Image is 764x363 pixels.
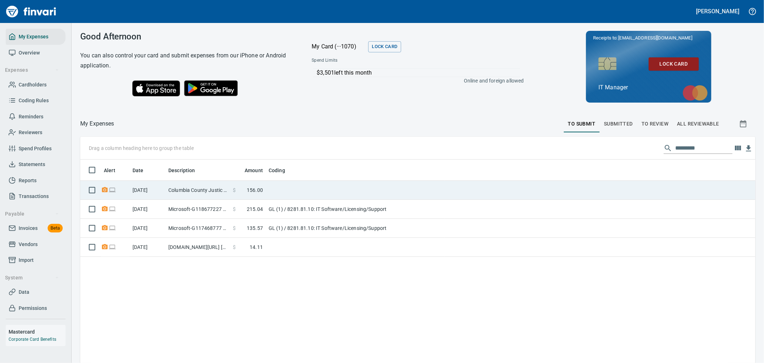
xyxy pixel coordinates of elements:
span: Transactions [19,192,49,201]
span: Alert [104,166,115,175]
span: Cardholders [19,80,47,89]
img: Get it on Google Play [180,76,242,100]
button: Lock Card [368,41,401,52]
a: Reminders [6,109,66,125]
button: Download table [743,143,754,154]
td: [DATE] [130,200,165,219]
span: All Reviewable [677,119,719,128]
span: Data [19,288,29,297]
h5: [PERSON_NAME] [696,8,739,15]
span: Expenses [5,66,59,75]
button: Lock Card [649,57,699,71]
a: Reviewers [6,124,66,141]
span: System [5,273,59,282]
a: Overview [6,45,66,61]
span: $ [233,244,236,251]
p: My Expenses [80,119,114,128]
span: Statements [19,160,45,169]
a: Spend Profiles [6,141,66,157]
button: Show transactions within a particular date range [732,115,755,132]
p: Online and foreign allowed [306,77,524,84]
span: Description [168,166,205,175]
p: IT Manager [599,83,699,92]
span: Reminders [19,112,43,121]
a: Permissions [6,300,66,316]
td: [DATE] [130,219,165,238]
button: Choose columns to display [732,143,743,154]
span: Online transaction [109,207,116,211]
span: Coding [269,166,294,175]
td: [DOMAIN_NAME][URL] [PHONE_NUMBER] [GEOGRAPHIC_DATA] [165,238,230,257]
span: Lock Card [372,43,397,51]
button: System [2,271,62,284]
span: Vendors [19,240,38,249]
td: GL (1) / 8281.81.10: IT Software/Licensing/Support [266,200,445,219]
span: Receipt Required [101,207,109,211]
a: Import [6,252,66,268]
a: InvoicesBeta [6,220,66,236]
span: Reviewers [19,128,42,137]
button: [PERSON_NAME] [695,6,741,17]
span: Amount [245,166,263,175]
span: [EMAIL_ADDRESS][DOMAIN_NAME] [618,34,693,41]
a: Coding Rules [6,93,66,109]
span: Lock Card [654,60,693,69]
a: Cardholders [6,77,66,93]
span: Receipt Required [101,245,109,249]
a: Reports [6,173,66,189]
span: Import [19,256,34,265]
span: 156.00 [247,187,263,194]
span: Spend Profiles [19,144,52,153]
span: To Submit [568,119,596,128]
span: Invoices [19,224,38,233]
span: Payable [5,209,59,218]
span: Alert [104,166,125,175]
span: Overview [19,48,40,57]
a: My Expenses [6,29,66,45]
a: Vendors [6,236,66,253]
button: Expenses [2,63,62,77]
span: 215.04 [247,206,263,213]
span: Permissions [19,304,47,313]
nav: breadcrumb [80,119,114,128]
span: 135.57 [247,225,263,232]
span: $ [233,225,236,232]
h6: Mastercard [9,328,66,336]
img: Finvari [4,3,58,20]
td: Columbia County Justic Vernonia OR [165,181,230,200]
span: Receipt Required [101,226,109,230]
button: Payable [2,207,62,221]
span: Online transaction [109,188,116,192]
span: Amount [235,166,263,175]
a: Statements [6,156,66,173]
span: Beta [48,224,63,232]
span: 14.11 [250,244,263,251]
p: $3,501 left this month [317,69,520,77]
span: Date [133,166,144,175]
span: Receipt Required [101,188,109,192]
td: GL (1) / 8281.81.10: IT Software/Licensing/Support [266,219,445,238]
span: Submitted [604,119,633,128]
img: Download on the App Store [132,80,180,96]
span: Online transaction [109,226,116,230]
p: Drag a column heading here to group the table [89,145,194,152]
span: Reports [19,176,37,185]
span: Coding [269,166,285,175]
span: Description [168,166,195,175]
p: Receipts to: [593,34,704,42]
span: Spend Limits [312,57,430,64]
span: $ [233,206,236,213]
span: Online transaction [109,245,116,249]
td: [DATE] [130,238,165,257]
h3: Good Afternoon [80,32,294,42]
h6: You can also control your card and submit expenses from our iPhone or Android application. [80,51,294,71]
span: $ [233,187,236,194]
a: Data [6,284,66,300]
td: Microsoft-G117468777 [DOMAIN_NAME] WA [165,219,230,238]
span: To Review [642,119,669,128]
span: Coding Rules [19,96,49,105]
p: My Card (···1070) [312,42,365,51]
a: Corporate Card Benefits [9,337,56,342]
span: My Expenses [19,32,48,41]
